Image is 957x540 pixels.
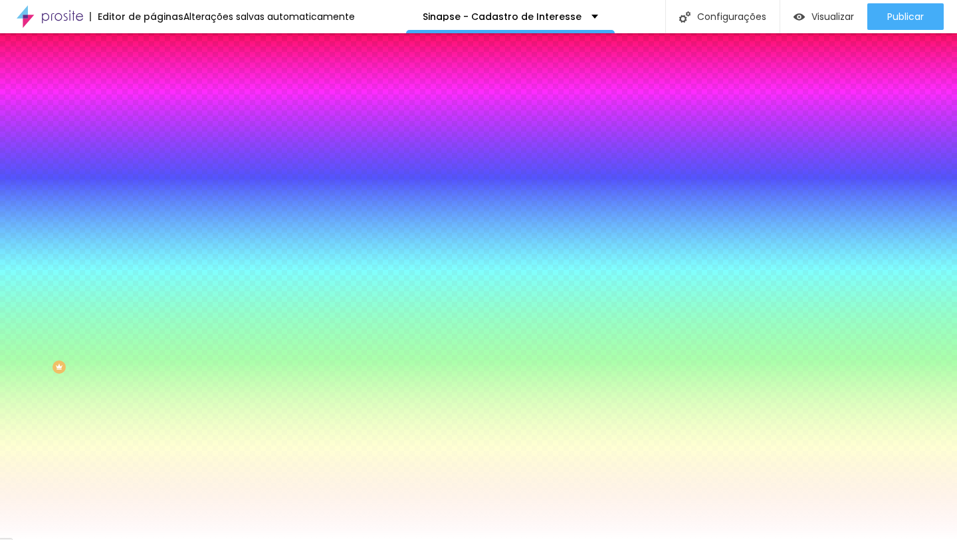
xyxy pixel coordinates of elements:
button: Publicar [867,3,944,30]
img: view-1.svg [794,11,805,23]
p: Sinapse - Cadastro de Interesse [423,12,582,21]
button: Visualizar [780,3,867,30]
span: Visualizar [811,11,854,22]
div: Editor de páginas [90,12,183,21]
span: Publicar [887,11,924,22]
img: Icone [679,11,691,23]
div: Alterações salvas automaticamente [183,12,355,21]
